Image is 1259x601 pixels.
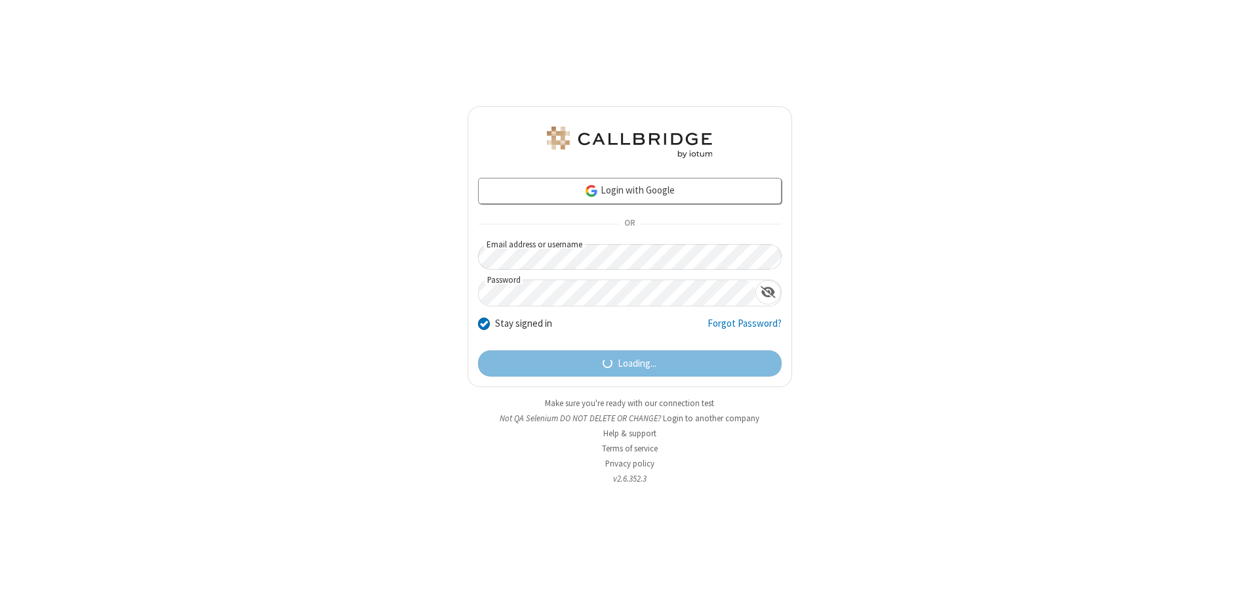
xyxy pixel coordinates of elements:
input: Email address or username [478,244,782,270]
img: google-icon.png [584,184,599,198]
a: Privacy policy [605,458,654,469]
iframe: Chat [1226,567,1249,592]
button: Loading... [478,350,782,377]
span: OR [619,215,640,234]
input: Password [479,280,755,306]
img: QA Selenium DO NOT DELETE OR CHANGE [544,127,715,158]
a: Login with Google [478,178,782,204]
a: Make sure you're ready with our connection test [545,398,714,409]
div: Show password [755,280,781,304]
a: Help & support [603,428,656,439]
a: Terms of service [602,443,658,454]
li: Not QA Selenium DO NOT DELETE OR CHANGE? [468,412,792,425]
span: Loading... [618,356,656,371]
li: v2.6.352.3 [468,472,792,485]
button: Login to another company [663,412,759,425]
a: Forgot Password? [708,316,782,341]
label: Stay signed in [495,316,552,331]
